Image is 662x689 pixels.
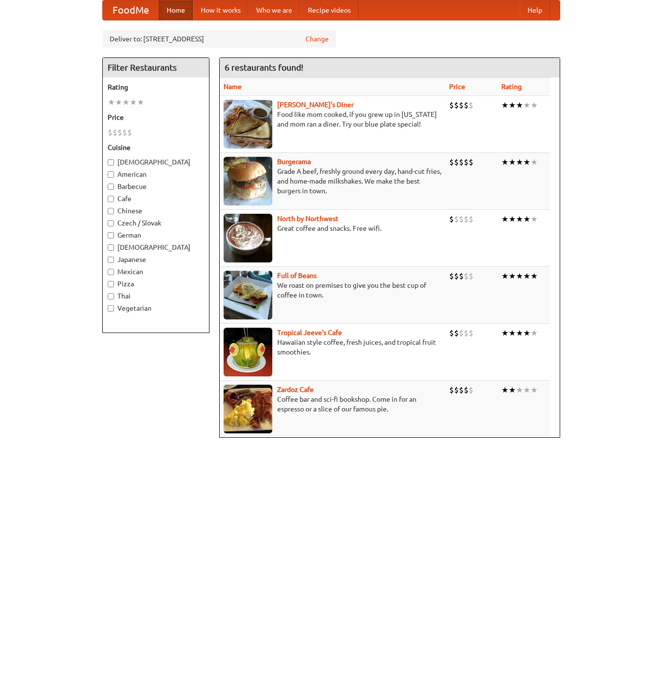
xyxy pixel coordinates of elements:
[449,100,454,111] li: $
[469,385,473,395] li: $
[108,291,204,301] label: Thai
[122,97,130,108] li: ★
[530,100,538,111] li: ★
[108,112,204,122] h5: Price
[108,196,114,202] input: Cafe
[464,214,469,224] li: $
[523,385,530,395] li: ★
[224,328,272,376] img: jeeves.jpg
[305,34,329,44] a: Change
[277,272,317,279] a: Full of Beans
[509,214,516,224] li: ★
[509,271,516,281] li: ★
[449,83,465,91] a: Price
[501,385,509,395] li: ★
[459,157,464,168] li: $
[224,271,272,319] img: beans.jpg
[108,169,204,179] label: American
[108,293,114,299] input: Thai
[520,0,550,20] a: Help
[108,184,114,190] input: Barbecue
[224,337,441,357] p: Hawaiian style coffee, fresh juices, and tropical fruit smoothies.
[108,305,114,312] input: Vegetarian
[516,157,523,168] li: ★
[224,280,441,300] p: We roast on premises to give you the best cup of coffee in town.
[277,386,314,393] a: Zardoz Cafe
[103,0,159,20] a: FoodMe
[159,0,193,20] a: Home
[454,385,459,395] li: $
[516,271,523,281] li: ★
[108,127,113,138] li: $
[224,385,272,433] img: zardoz.jpg
[454,214,459,224] li: $
[108,257,114,263] input: Japanese
[530,157,538,168] li: ★
[224,394,441,414] p: Coffee bar and sci-fi bookshop. Come in for an espresso or a slice of our famous pie.
[509,328,516,338] li: ★
[127,127,132,138] li: $
[277,329,342,336] a: Tropical Jeeve's Cafe
[108,242,204,252] label: [DEMOGRAPHIC_DATA]
[224,167,441,196] p: Grade A beef, freshly ground every day, hand-cut fries, and home-made milkshakes. We make the bes...
[224,223,441,233] p: Great coffee and snacks. Free wifi.
[469,100,473,111] li: $
[277,158,311,166] a: Burgerama
[277,101,354,109] a: [PERSON_NAME]'s Diner
[130,97,137,108] li: ★
[509,100,516,111] li: ★
[509,385,516,395] li: ★
[108,269,114,275] input: Mexican
[108,82,204,92] h5: Rating
[516,328,523,338] li: ★
[469,271,473,281] li: $
[530,385,538,395] li: ★
[516,214,523,224] li: ★
[224,110,441,129] p: Food like mom cooked, if you grew up in [US_STATE] and mom ran a diner. Try our blue plate special!
[523,328,530,338] li: ★
[454,328,459,338] li: $
[449,328,454,338] li: $
[501,83,522,91] a: Rating
[277,215,339,223] a: North by Northwest
[108,232,114,239] input: German
[449,214,454,224] li: $
[108,303,204,313] label: Vegetarian
[530,214,538,224] li: ★
[108,206,204,216] label: Chinese
[224,157,272,205] img: burgerama.jpg
[117,127,122,138] li: $
[464,328,469,338] li: $
[449,157,454,168] li: $
[102,30,336,48] div: Deliver to: [STREET_ADDRESS]
[523,157,530,168] li: ★
[501,328,509,338] li: ★
[108,267,204,277] label: Mexican
[464,157,469,168] li: $
[459,100,464,111] li: $
[523,214,530,224] li: ★
[459,328,464,338] li: $
[454,271,459,281] li: $
[115,97,122,108] li: ★
[108,281,114,287] input: Pizza
[530,328,538,338] li: ★
[108,143,204,152] h5: Cuisine
[469,157,473,168] li: $
[108,255,204,264] label: Japanese
[459,271,464,281] li: $
[523,271,530,281] li: ★
[464,271,469,281] li: $
[108,220,114,226] input: Czech / Slovak
[193,0,248,20] a: How it works
[501,214,509,224] li: ★
[108,194,204,204] label: Cafe
[108,218,204,228] label: Czech / Slovak
[224,83,242,91] a: Name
